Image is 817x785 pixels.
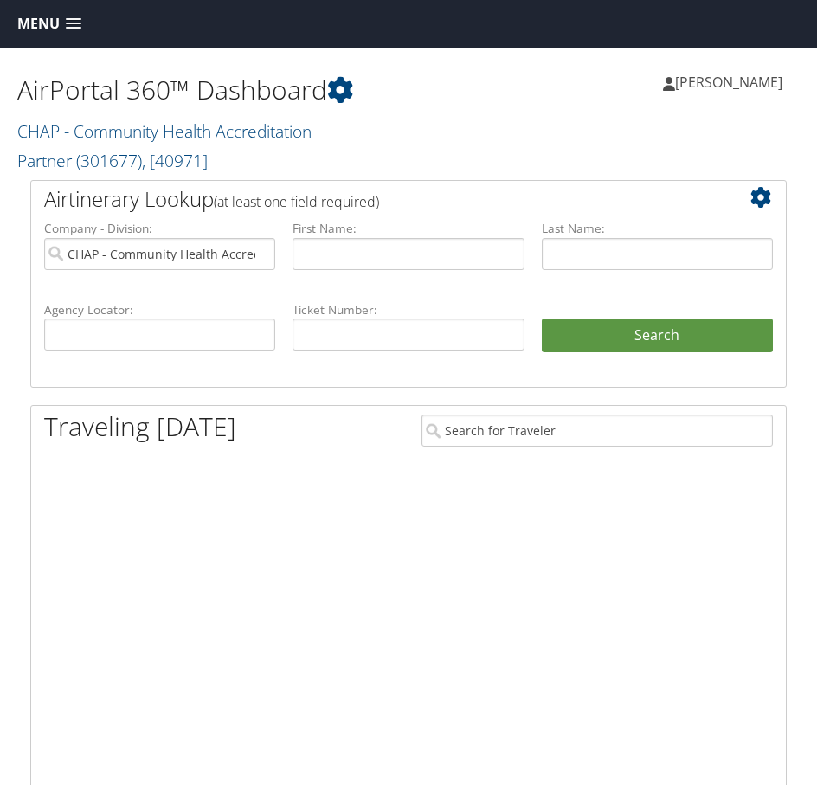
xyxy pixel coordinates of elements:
button: Search [542,319,773,353]
label: Company - Division: [44,220,275,237]
h2: Airtinerary Lookup [44,184,710,214]
span: ( 301677 ) [76,149,142,172]
a: Menu [9,10,90,38]
span: [PERSON_NAME] [675,73,782,92]
span: Menu [17,16,60,32]
label: Last Name: [542,220,773,237]
label: First Name: [293,220,524,237]
a: CHAP - Community Health Accreditation Partner [17,119,312,172]
span: (at least one field required) [214,192,379,211]
span: , [ 40971 ] [142,149,208,172]
h1: AirPortal 360™ Dashboard [17,72,408,108]
label: Agency Locator: [44,301,275,319]
h1: Traveling [DATE] [44,409,236,445]
a: [PERSON_NAME] [663,56,800,108]
input: Search for Traveler [421,415,773,447]
label: Ticket Number: [293,301,524,319]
